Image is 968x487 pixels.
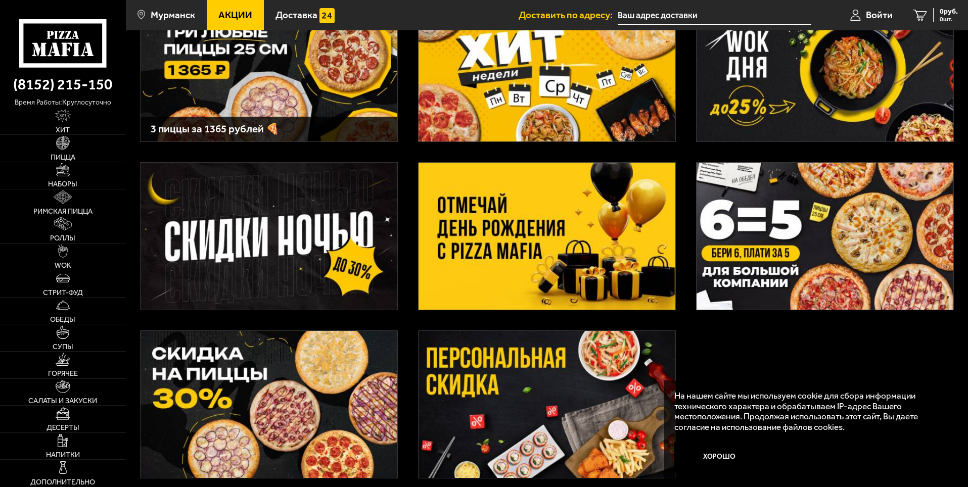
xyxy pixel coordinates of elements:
span: Акции [218,10,252,20]
span: Доставить по адресу: [519,10,618,20]
button: Хорошо [674,442,765,472]
span: Супы [53,343,73,350]
p: На нашем сайте мы используем cookie для сбора информации технического характера и обрабатываем IP... [674,391,939,432]
span: Напитки [46,451,80,458]
input: Ваш адрес доставки [618,6,811,25]
span: Римская пицца [33,208,93,215]
span: Роллы [50,234,75,241]
span: Салаты и закуски [28,397,97,404]
img: 15daf4d41897b9f0e9f617042186c801.svg [319,8,335,23]
span: Дополнительно [30,478,95,485]
span: 0 шт. [940,16,958,22]
span: Горячее [48,370,78,377]
span: Десерты [47,424,79,431]
span: Хит [56,126,70,133]
span: Пицца [51,154,75,161]
span: Доставка [275,10,317,20]
span: Стрит-фуд [43,289,83,296]
span: Мурманск [151,10,195,20]
span: Наборы [48,180,77,187]
span: Войти [866,10,893,20]
h3: 3 пиццы за 1365 рублей 🍕 [151,124,387,134]
span: 0 руб. [940,8,958,15]
span: WOK [55,262,71,269]
span: Обеды [50,316,75,323]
